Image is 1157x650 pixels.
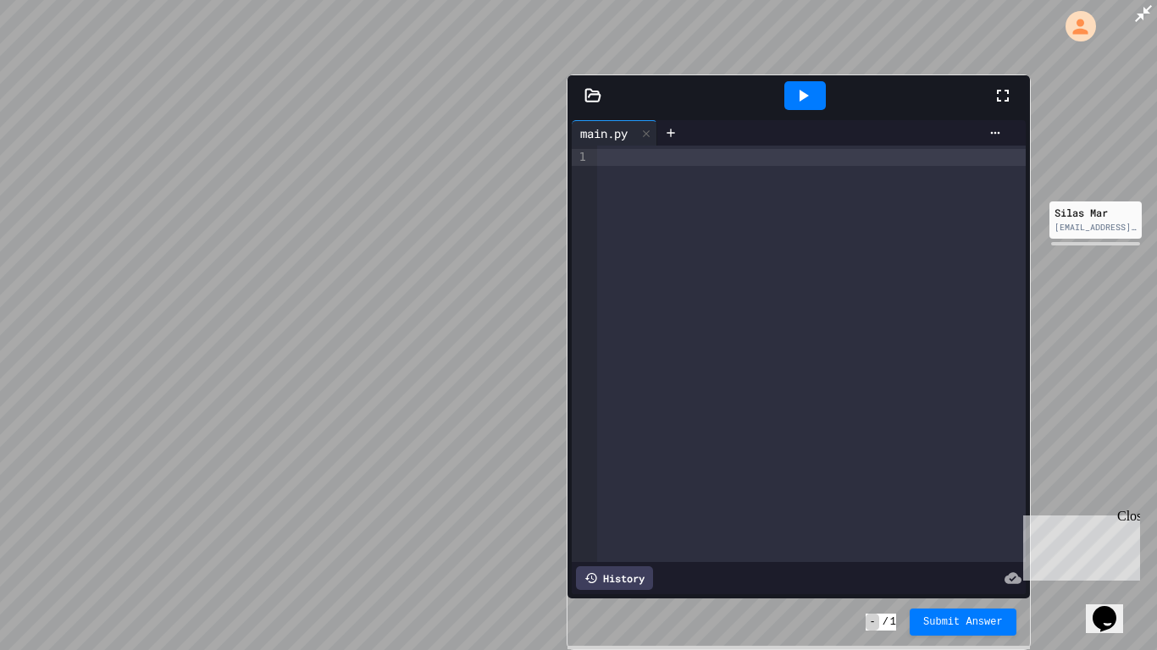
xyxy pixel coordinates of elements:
span: - [866,614,878,631]
button: Submit Answer [910,609,1016,636]
span: 1 [890,615,896,629]
div: Silas Mar [1055,205,1137,220]
div: main.py [572,120,657,146]
div: History [576,566,653,590]
span: Submit Answer [923,615,1003,629]
div: 1 [572,149,589,166]
div: Chat with us now!Close [7,7,117,107]
iframe: chat widget [1016,509,1140,581]
div: main.py [572,124,636,142]
iframe: chat widget [1086,582,1140,633]
div: [EMAIL_ADDRESS][DOMAIN_NAME] [1055,221,1137,234]
span: / [883,615,889,629]
div: My Account [1048,7,1100,46]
